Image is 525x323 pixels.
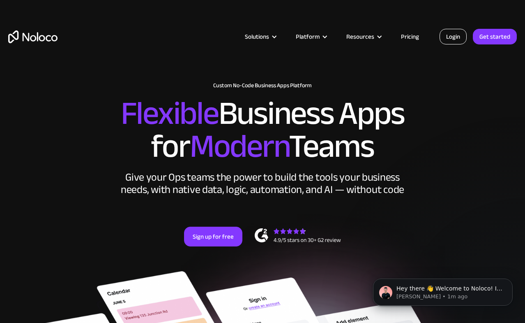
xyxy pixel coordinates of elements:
div: Solutions [245,31,269,42]
h1: Custom No-Code Business Apps Platform [8,82,517,89]
div: Resources [346,31,374,42]
div: Platform [296,31,320,42]
a: Sign up for free [184,227,242,246]
h2: Business Apps for Teams [8,97,517,163]
iframe: Intercom notifications message [361,261,525,319]
a: Pricing [391,31,429,42]
div: Solutions [235,31,286,42]
a: Login [440,29,467,44]
span: Flexible [121,83,219,144]
div: Resources [336,31,391,42]
a: Get started [473,29,517,44]
div: Give your Ops teams the power to build the tools your business needs, with native data, logic, au... [119,171,406,196]
div: Platform [286,31,336,42]
a: home [8,30,58,43]
span: Modern [190,116,289,177]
